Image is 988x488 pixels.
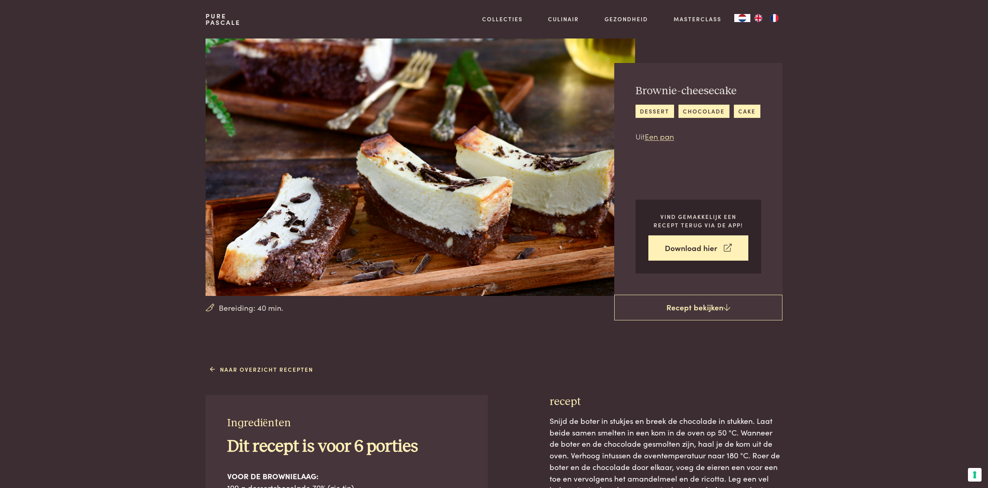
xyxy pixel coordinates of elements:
button: Uw voorkeuren voor toestemming voor trackingtechnologieën [968,468,982,482]
aside: Language selected: Nederlands [734,14,782,22]
p: Uit [636,131,760,142]
span: Ingrediënten [227,417,291,429]
span: Bereiding: 40 min. [219,302,283,314]
img: Brownie-cheesecake [206,38,635,296]
a: dessert [636,105,674,118]
b: Dit recept is voor 6 porties [227,438,418,455]
a: NL [734,14,750,22]
h2: Brownie-cheesecake [636,84,760,98]
a: Een pan [645,131,674,142]
ul: Language list [750,14,782,22]
h3: recept [550,395,782,409]
a: EN [750,14,766,22]
a: cake [734,105,760,118]
div: Language [734,14,750,22]
a: chocolade [678,105,729,118]
a: Recept bekijken [614,295,782,320]
a: Masterclass [674,15,721,23]
a: Naar overzicht recepten [210,365,313,374]
a: Culinair [548,15,579,23]
a: Collecties [482,15,523,23]
p: Vind gemakkelijk een recept terug via de app! [648,213,748,229]
a: Download hier [648,235,748,261]
a: Gezondheid [605,15,648,23]
b: VOOR DE BROWNIELAAG: [227,470,318,481]
a: PurePascale [206,13,240,26]
a: FR [766,14,782,22]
